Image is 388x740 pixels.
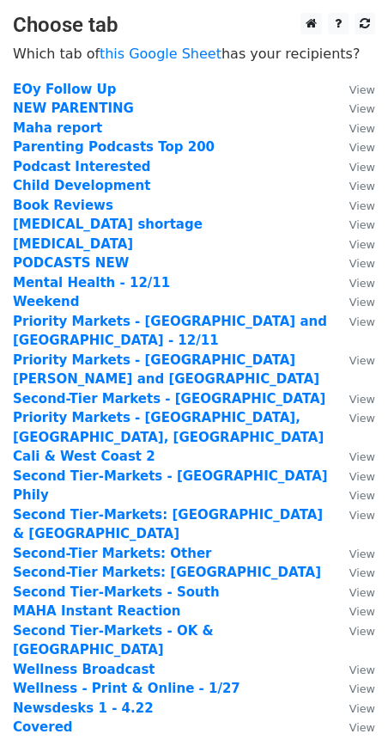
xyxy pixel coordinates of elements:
small: View [349,489,375,502]
a: View [332,275,375,290]
a: NEW PARENTING [13,101,134,116]
a: Second Tier-Markets - South [13,584,220,600]
a: View [332,391,375,407]
a: View [332,449,375,464]
a: [MEDICAL_DATA] shortage [13,217,203,232]
small: View [349,354,375,367]
small: View [349,315,375,328]
a: Newsdesks 1 - 4.22 [13,700,154,716]
strong: Second-Tier Markets: Other [13,546,211,561]
small: View [349,238,375,251]
small: View [349,450,375,463]
a: Second-Tier Markets: [GEOGRAPHIC_DATA] [13,565,321,580]
small: View [349,83,375,96]
a: View [332,352,375,368]
small: View [349,702,375,715]
small: View [349,625,375,638]
a: View [332,719,375,735]
a: View [332,487,375,503]
a: Covered [13,719,73,735]
a: View [332,565,375,580]
a: View [332,584,375,600]
a: View [332,700,375,716]
a: Wellness Broadcast [13,662,155,677]
a: EOy Follow Up [13,82,117,97]
small: View [349,218,375,231]
a: View [332,623,375,639]
a: Maha report [13,120,102,136]
strong: Mental Health - 12/11 [13,275,170,290]
h3: Choose tab [13,13,375,38]
small: View [349,586,375,599]
p: Which tab of has your recipients? [13,45,375,63]
a: View [332,82,375,97]
a: View [332,217,375,232]
a: Second Tier-Markets - OK & [GEOGRAPHIC_DATA] [13,623,214,658]
small: View [349,257,375,270]
a: View [332,139,375,155]
a: Wellness - Print & Online - 1/27 [13,681,240,696]
a: View [332,507,375,523]
small: View [349,141,375,154]
a: Second-Tier Markets - [GEOGRAPHIC_DATA] [13,391,325,407]
a: Second Tier-Markets: [GEOGRAPHIC_DATA] & [GEOGRAPHIC_DATA] [13,507,323,542]
a: View [332,294,375,309]
a: View [332,198,375,213]
a: PODCASTS NEW [13,255,129,271]
a: Podcast Interested [13,159,151,174]
small: View [349,161,375,174]
a: View [332,159,375,174]
a: View [332,410,375,425]
a: Book Reviews [13,198,113,213]
a: View [332,662,375,677]
a: [MEDICAL_DATA] [13,236,133,252]
a: Priority Markets - [GEOGRAPHIC_DATA][PERSON_NAME] and [GEOGRAPHIC_DATA] [13,352,319,388]
a: Child Development [13,178,150,193]
a: View [332,120,375,136]
small: View [349,682,375,695]
a: View [332,101,375,116]
a: View [332,546,375,561]
small: View [349,102,375,115]
a: MAHA Instant Reaction [13,603,181,619]
small: View [349,199,375,212]
a: View [332,236,375,252]
small: View [349,547,375,560]
small: View [349,470,375,483]
small: View [349,412,375,425]
a: View [332,178,375,193]
a: Weekend [13,294,80,309]
small: View [349,566,375,579]
a: View [332,314,375,329]
small: View [349,180,375,193]
a: View [332,255,375,271]
a: Phily [13,487,49,503]
small: View [349,277,375,290]
a: Priority Markets - [GEOGRAPHIC_DATA] and [GEOGRAPHIC_DATA] - 12/11 [13,314,327,349]
small: View [349,509,375,522]
a: View [332,468,375,484]
small: View [349,122,375,135]
a: Priority Markets - [GEOGRAPHIC_DATA], [GEOGRAPHIC_DATA], [GEOGRAPHIC_DATA] [13,410,324,445]
a: View [332,603,375,619]
small: View [349,664,375,676]
a: Parenting Podcasts Top 200 [13,139,215,155]
a: Second Tier-Markets - [GEOGRAPHIC_DATA] [13,468,328,484]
